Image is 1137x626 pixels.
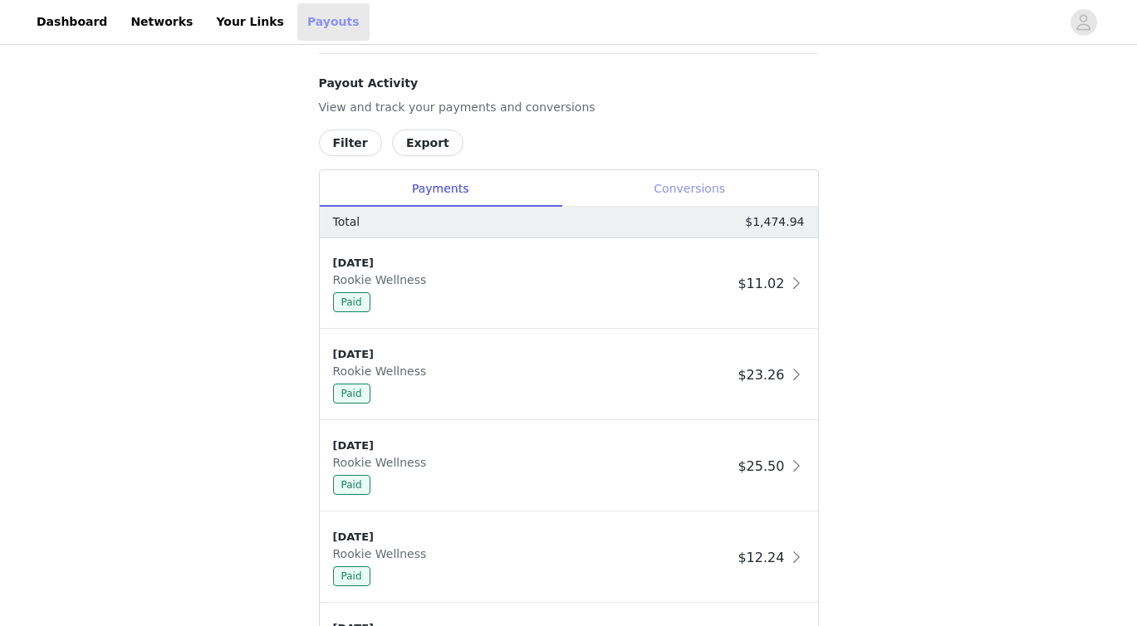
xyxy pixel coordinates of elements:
[333,213,360,231] p: Total
[120,3,203,41] a: Networks
[319,99,819,116] p: View and track your payments and conversions
[333,292,370,312] span: Paid
[333,456,434,469] span: Rookie Wellness
[206,3,294,41] a: Your Links
[333,547,434,560] span: Rookie Wellness
[333,364,434,378] span: Rookie Wellness
[297,3,370,41] a: Payouts
[333,438,732,454] div: [DATE]
[333,273,434,286] span: Rookie Wellness
[745,213,804,231] p: $1,474.94
[738,550,784,565] span: $12.24
[738,458,784,474] span: $25.50
[561,170,818,208] div: Conversions
[738,276,784,291] span: $11.02
[1076,9,1091,36] div: avatar
[392,130,463,156] button: Export
[27,3,117,41] a: Dashboard
[320,512,818,604] div: clickable-list-item
[333,475,370,495] span: Paid
[333,255,732,271] div: [DATE]
[319,75,819,92] h4: Payout Activity
[333,566,370,586] span: Paid
[320,330,818,421] div: clickable-list-item
[333,346,732,363] div: [DATE]
[320,421,818,512] div: clickable-list-item
[320,238,818,330] div: clickable-list-item
[333,384,370,403] span: Paid
[333,529,732,545] div: [DATE]
[320,170,561,208] div: Payments
[738,367,784,383] span: $23.26
[319,130,382,156] button: Filter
